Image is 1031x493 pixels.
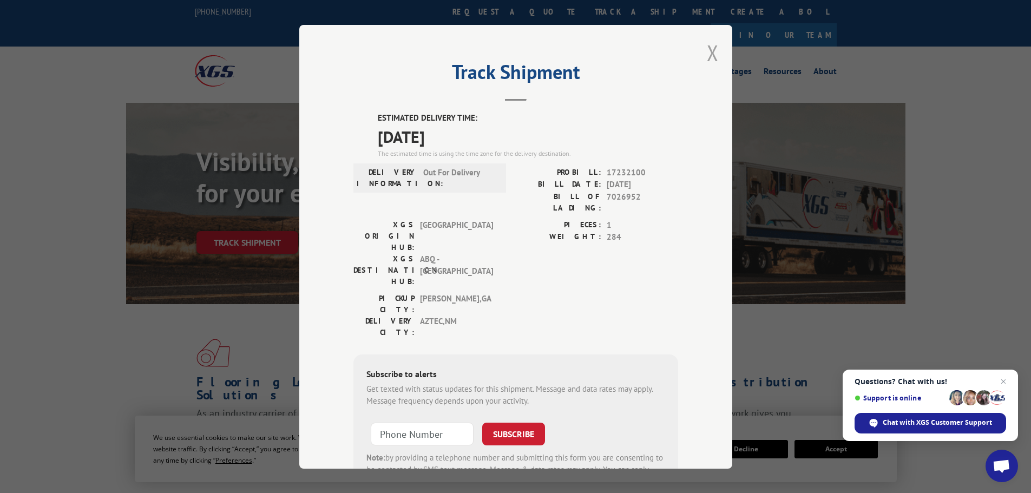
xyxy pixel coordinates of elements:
label: PICKUP CITY: [353,292,415,315]
span: 284 [607,231,678,244]
span: [DATE] [607,179,678,191]
span: Support is online [855,394,945,402]
input: Phone Number [371,422,474,445]
label: BILL DATE: [516,179,601,191]
label: DELIVERY INFORMATION: [357,166,418,189]
label: PROBILL: [516,166,601,179]
span: [PERSON_NAME] , GA [420,292,493,315]
span: ABQ - [GEOGRAPHIC_DATA] [420,253,493,287]
span: AZTEC , NM [420,315,493,338]
label: XGS DESTINATION HUB: [353,253,415,287]
label: ESTIMATED DELIVERY TIME: [378,112,678,124]
span: 7026952 [607,190,678,213]
span: Close chat [997,375,1010,388]
div: Open chat [986,450,1018,482]
span: [GEOGRAPHIC_DATA] [420,219,493,253]
span: Questions? Chat with us! [855,377,1006,386]
label: XGS ORIGIN HUB: [353,219,415,253]
span: [DATE] [378,124,678,148]
div: by providing a telephone number and submitting this form you are consenting to be contacted by SM... [366,451,665,488]
span: Chat with XGS Customer Support [883,418,992,428]
h2: Track Shipment [353,64,678,85]
div: The estimated time is using the time zone for the delivery destination. [378,148,678,158]
button: Close modal [707,38,719,67]
label: WEIGHT: [516,231,601,244]
label: PIECES: [516,219,601,231]
div: Get texted with status updates for this shipment. Message and data rates may apply. Message frequ... [366,383,665,407]
label: DELIVERY CITY: [353,315,415,338]
button: SUBSCRIBE [482,422,545,445]
div: Chat with XGS Customer Support [855,413,1006,433]
span: Out For Delivery [423,166,496,189]
span: 17232100 [607,166,678,179]
div: Subscribe to alerts [366,367,665,383]
label: BILL OF LADING: [516,190,601,213]
span: 1 [607,219,678,231]
strong: Note: [366,452,385,462]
